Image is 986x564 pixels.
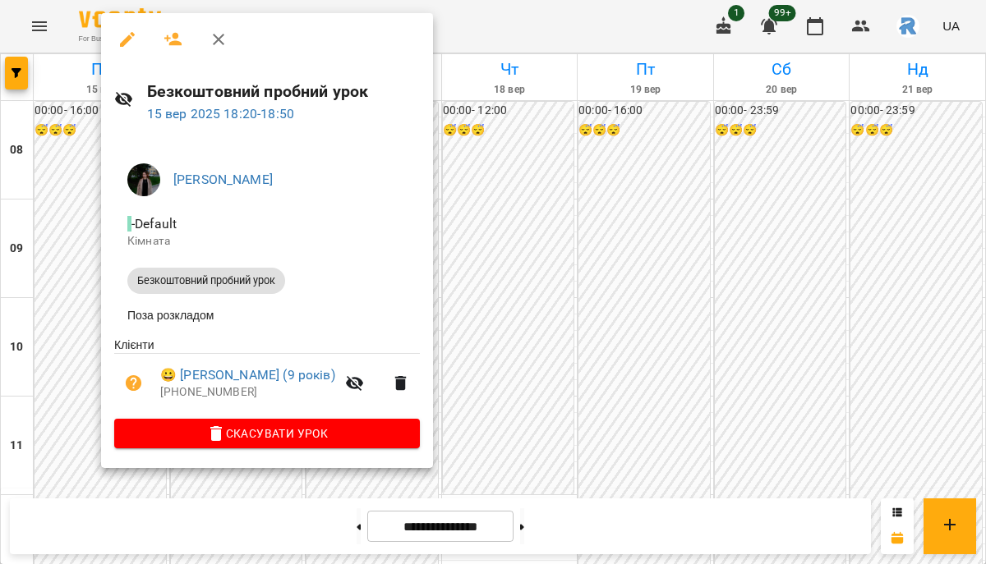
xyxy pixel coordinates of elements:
[114,337,420,419] ul: Клієнти
[114,300,420,330] li: Поза розкладом
[127,424,407,443] span: Скасувати Урок
[173,172,273,187] a: [PERSON_NAME]
[127,233,407,250] p: Кімната
[127,273,285,288] span: Безкоштовний пробний урок
[114,364,154,403] button: Візит ще не сплачено. Додати оплату?
[160,365,335,385] a: 😀 [PERSON_NAME] (9 років)
[114,419,420,448] button: Скасувати Урок
[127,216,180,232] span: - Default
[127,163,160,196] img: f63eecaa1a19bea016ed453928447eaf.jpeg
[147,106,294,122] a: 15 вер 2025 18:20-18:50
[147,79,421,104] h6: Безкоштовний пробний урок
[160,384,335,401] p: [PHONE_NUMBER]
